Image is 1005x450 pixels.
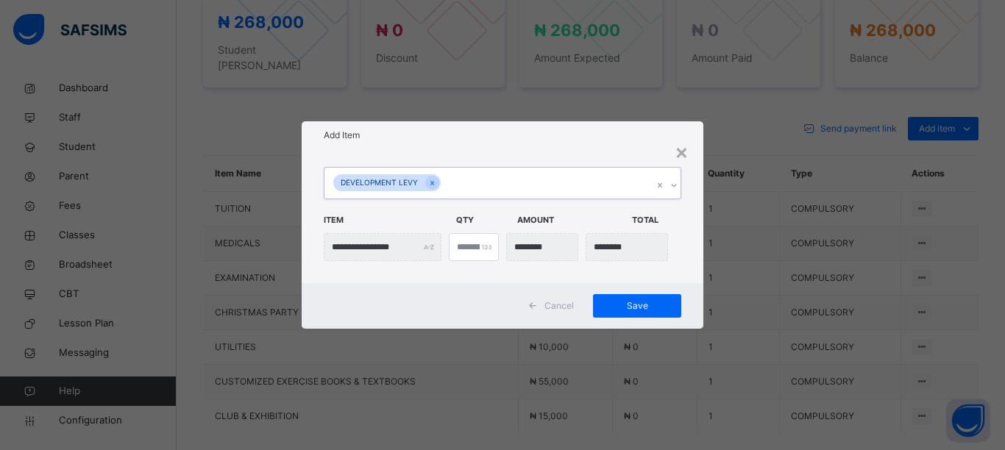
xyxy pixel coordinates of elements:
[675,136,689,167] div: ×
[333,174,425,191] div: DEVELOPMENT LEVY
[517,207,625,234] span: Amount
[456,207,510,234] span: Qty
[544,299,574,312] span: Cancel
[632,207,686,234] span: Total
[324,207,449,234] span: Item
[324,129,681,142] h1: Add Item
[604,299,670,312] span: Save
